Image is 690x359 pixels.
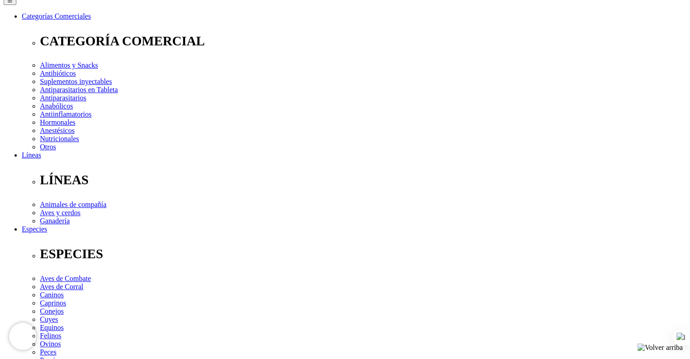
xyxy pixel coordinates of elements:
[40,127,74,134] a: Anestésicos
[40,201,107,208] a: Animales de compañía
[40,348,56,356] a: Peces
[22,225,47,233] a: Especies
[40,94,86,102] a: Antiparasitarios
[40,299,66,307] a: Caprinos
[40,102,73,110] a: Anabólicos
[40,110,92,118] a: Antiinflamatorios
[40,86,118,93] a: Antiparasitarios en Tableta
[40,69,76,77] a: Antibióticos
[40,143,56,151] a: Otros
[40,78,112,85] a: Suplementos inyectables
[40,135,79,143] a: Nutricionales
[40,246,686,261] p: ESPECIES
[40,172,686,187] p: LÍNEAS
[40,217,70,225] a: Ganadería
[637,344,683,352] img: Volver arriba
[40,275,91,282] a: Aves de Combate
[40,332,61,339] a: Felinos
[40,315,58,323] a: Cuyes
[40,61,98,69] a: Alimentos y Snacks
[9,323,36,350] iframe: Brevo live chat
[40,209,80,216] a: Aves y cerdos
[22,151,41,159] a: Líneas
[40,283,83,290] a: Aves de Corral
[40,340,61,348] a: Ovinos
[40,118,75,126] a: Hormonales
[40,291,64,299] a: Caninos
[40,324,64,331] a: Equinos
[40,34,686,49] p: CATEGORÍA COMERCIAL
[22,12,91,20] a: Categorías Comerciales
[40,307,64,315] a: Conejos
